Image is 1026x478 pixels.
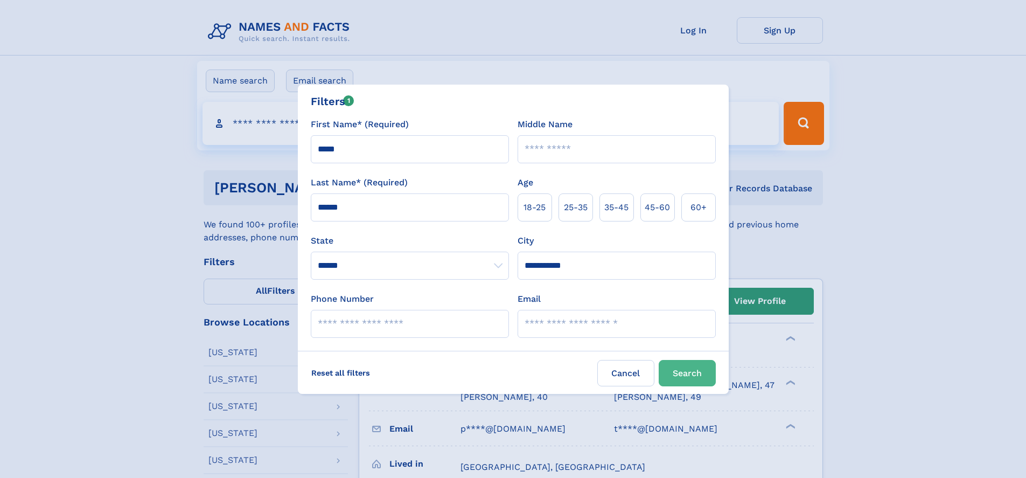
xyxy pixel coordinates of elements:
[304,360,377,386] label: Reset all filters
[311,93,354,109] div: Filters
[690,201,707,214] span: 60+
[311,293,374,306] label: Phone Number
[524,201,546,214] span: 18‑25
[518,293,541,306] label: Email
[311,176,408,189] label: Last Name* (Required)
[311,234,509,247] label: State
[311,118,409,131] label: First Name* (Required)
[518,234,534,247] label: City
[564,201,588,214] span: 25‑35
[518,176,533,189] label: Age
[604,201,629,214] span: 35‑45
[518,118,573,131] label: Middle Name
[659,360,716,386] button: Search
[597,360,654,386] label: Cancel
[645,201,670,214] span: 45‑60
